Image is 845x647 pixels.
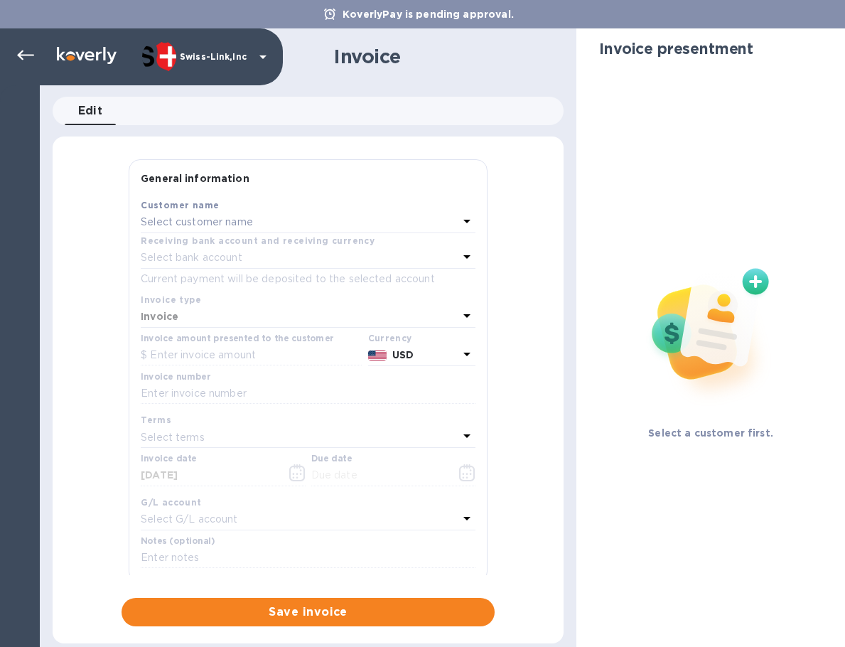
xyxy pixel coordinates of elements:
p: Select bank account [141,250,242,265]
button: Save invoice [122,598,495,626]
span: Save invoice [133,604,483,621]
p: Swiss-Link,Inc [180,52,251,62]
p: Select a customer first. [648,426,773,440]
input: Enter invoice number [141,383,475,405]
b: Terms [141,415,171,425]
b: USD [392,349,414,360]
p: Select customer name [141,215,253,230]
b: Invoice [141,311,178,322]
input: Enter notes [141,547,475,569]
img: USD [368,351,387,360]
input: Select date [141,465,275,486]
p: Select terms [141,430,205,445]
b: Customer name [141,200,219,210]
label: Invoice number [141,373,210,381]
b: G/L account [141,497,201,508]
b: Invoice type [141,294,201,305]
b: General information [141,173,249,184]
label: Invoice date [141,455,197,464]
label: Invoice amount presented to the customer [141,334,334,343]
h2: Invoice presentment [599,40,753,58]
p: Current payment will be deposited to the selected account [141,272,475,287]
label: Notes (optional) [141,537,215,545]
input: $ Enter invoice amount [141,345,362,366]
h1: Invoice [334,46,401,68]
span: Edit [78,101,103,121]
label: Due date [311,455,352,464]
img: Logo [57,47,117,64]
input: Due date [311,465,446,486]
b: Currency [368,333,412,343]
p: Select G/L account [141,512,237,527]
b: Receiving bank account and receiving currency [141,235,375,246]
p: KoverlyPay is pending approval. [335,7,521,21]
